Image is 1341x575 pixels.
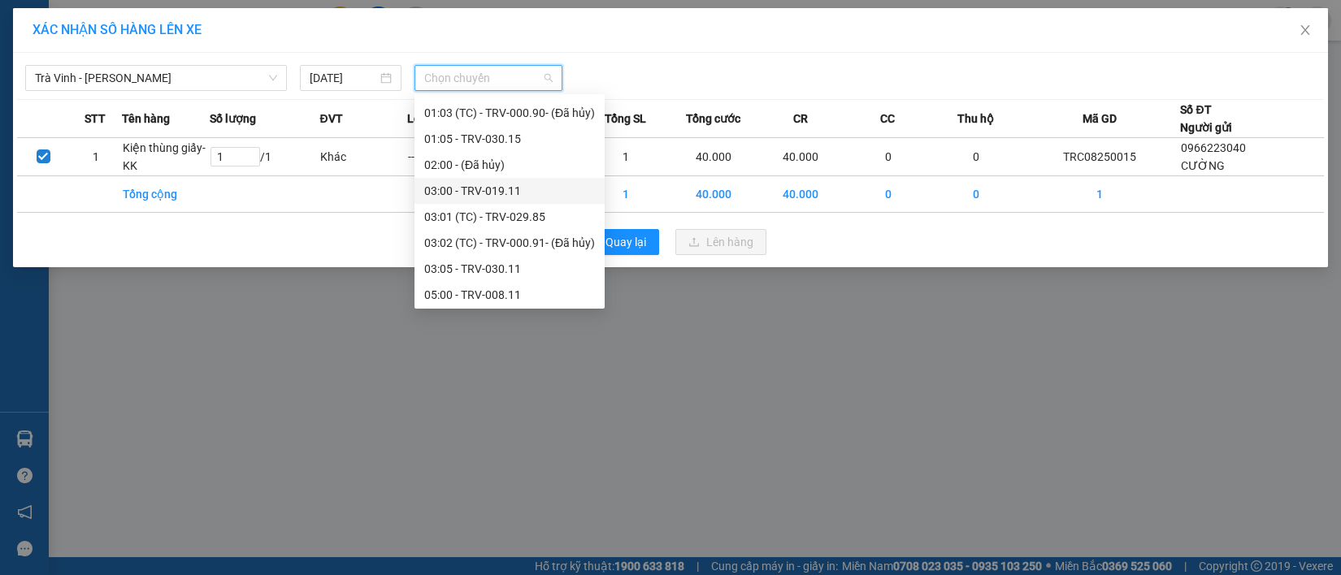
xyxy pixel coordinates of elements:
div: 03:02 (TC) - TRV-000.91 - (Đã hủy) [424,234,595,252]
td: Kiện thùng giấy- KK [122,138,210,176]
button: uploadLên hàng [675,229,766,255]
div: 03:01 (TC) - TRV-029.85 [424,208,595,226]
button: Close [1282,8,1328,54]
td: 0 [844,138,932,176]
div: 01:05 - TRV-030.15 [424,130,595,148]
span: CƯỜNG [1181,159,1225,172]
span: STT [85,110,106,128]
div: 03:05 - TRV-030.11 [424,260,595,278]
span: CC [880,110,895,128]
span: Quay lại [605,233,646,251]
span: Tổng SL [605,110,646,128]
td: 1 [70,138,123,176]
span: Thu hộ [957,110,994,128]
span: close [1299,24,1312,37]
td: 1 [582,176,670,213]
td: 0 [932,138,1020,176]
td: 1 [582,138,670,176]
td: 0 [844,176,932,213]
span: Loại hàng [407,110,458,128]
td: Khác [319,138,407,176]
td: TRC08250015 [1019,138,1180,176]
span: 0966223040 [1181,141,1246,154]
td: 0 [932,176,1020,213]
td: 1 [1019,176,1180,213]
input: 13/08/2025 [310,69,377,87]
span: Mã GD [1083,110,1117,128]
td: 40.000 [757,138,845,176]
td: 40.000 [670,176,757,213]
td: 40.000 [670,138,757,176]
td: Tổng cộng [122,176,210,213]
td: 40.000 [757,176,845,213]
div: 01:03 (TC) - TRV-000.90 - (Đã hủy) [424,104,595,122]
div: Số ĐT Người gửi [1180,101,1232,136]
div: 02:00 - (Đã hủy) [424,156,595,174]
span: CR [793,110,808,128]
td: --- [407,138,495,176]
span: Tổng cước [686,110,740,128]
span: Tên hàng [122,110,170,128]
div: 03:00 - TRV-019.11 [424,182,595,200]
span: ĐVT [319,110,342,128]
button: rollbackQuay lại [575,229,659,255]
span: Số lượng [210,110,256,128]
span: XÁC NHẬN SỐ HÀNG LÊN XE [33,22,202,37]
td: / 1 [210,138,320,176]
span: Chọn chuyến [424,66,552,90]
div: 05:00 - TRV-008.11 [424,286,595,304]
span: Trà Vinh - Hồ Chí Minh [35,66,277,90]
